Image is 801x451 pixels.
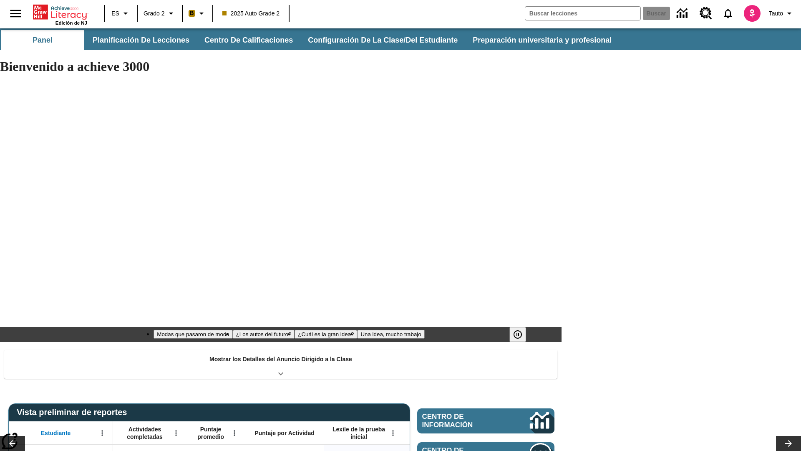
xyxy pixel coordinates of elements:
[185,6,210,21] button: Boost El color de la clase es anaranjado claro. Cambiar el color de la clase.
[191,426,231,441] span: Puntaje promedio
[209,355,352,364] p: Mostrar los Detalles del Anuncio Dirigido a la Clase
[33,3,87,25] div: Portada
[422,413,501,429] span: Centro de información
[695,2,717,25] a: Centro de recursos, Se abrirá en una pestaña nueva.
[117,426,172,441] span: Actividades completadas
[4,350,557,379] div: Mostrar los Detalles del Anuncio Dirigido a la Clase
[717,3,739,24] a: Notificaciones
[672,2,695,25] a: Centro de información
[222,9,280,18] span: 2025 Auto Grade 2
[525,7,640,20] input: Buscar campo
[108,6,134,21] button: Lenguaje: ES, Selecciona un idioma
[357,330,424,339] button: Diapositiva 4 Una idea, mucho trabajo
[96,427,108,439] button: Abrir menú
[328,426,389,441] span: Lexile de la prueba inicial
[387,427,399,439] button: Abrir menú
[509,327,534,342] div: Pausar
[190,8,194,18] span: B
[55,20,87,25] span: Edición de NJ
[417,408,554,433] a: Centro de información
[744,5,761,22] img: avatar image
[466,30,618,50] button: Preparación universitaria y profesional
[41,429,71,437] span: Estudiante
[1,30,84,50] button: Panel
[776,436,801,451] button: Carrusel de lecciones, seguir
[509,327,526,342] button: Pausar
[254,429,314,437] span: Puntaje por Actividad
[144,9,165,18] span: Grado 2
[17,408,131,417] span: Vista preliminar de reportes
[739,3,766,24] button: Escoja un nuevo avatar
[111,9,119,18] span: ES
[140,6,179,21] button: Grado: Grado 2, Elige un grado
[86,30,196,50] button: Planificación de lecciones
[33,4,87,20] a: Portada
[198,30,300,50] button: Centro de calificaciones
[154,330,232,339] button: Diapositiva 1 Modas que pasaron de moda
[3,1,28,26] button: Abrir el menú lateral
[769,9,783,18] span: Tauto
[295,330,357,339] button: Diapositiva 3 ¿Cuál es la gran idea?
[301,30,464,50] button: Configuración de la clase/del estudiante
[228,427,241,439] button: Abrir menú
[766,6,798,21] button: Perfil/Configuración
[233,330,295,339] button: Diapositiva 2 ¿Los autos del futuro?
[170,427,182,439] button: Abrir menú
